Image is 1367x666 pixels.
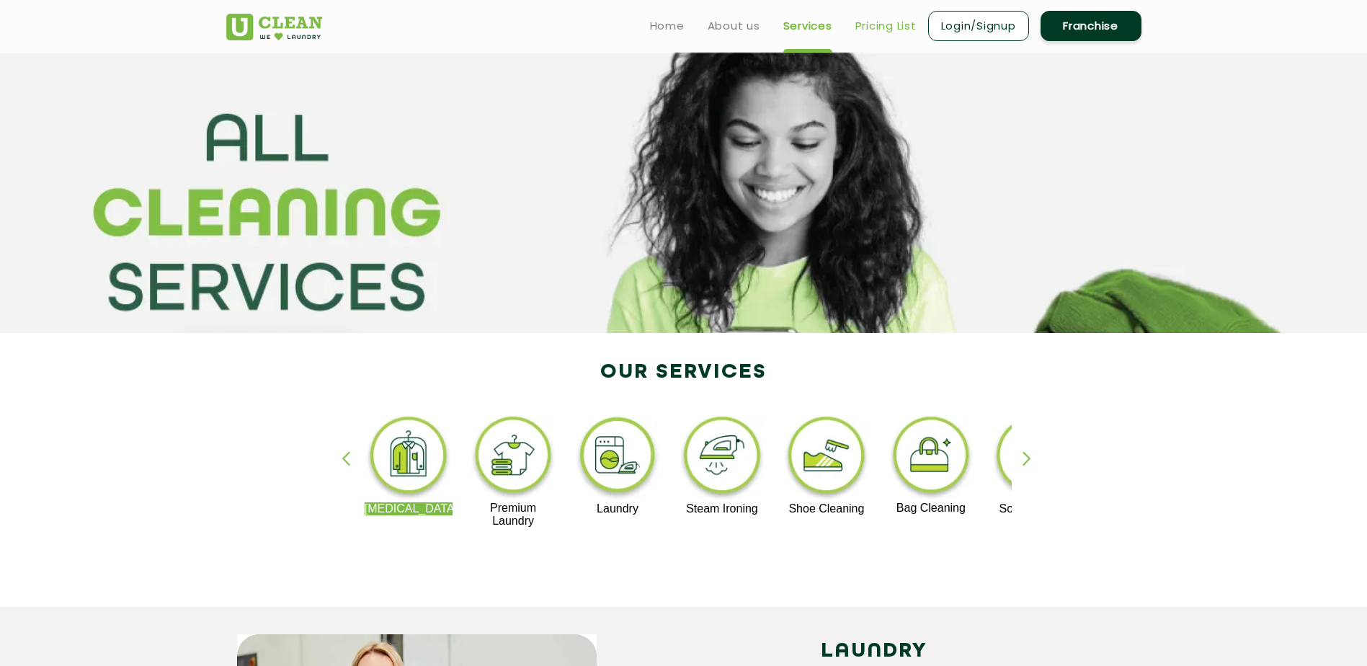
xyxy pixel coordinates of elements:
[469,413,558,502] img: premium_laundry_cleaning_11zon.webp
[855,17,917,35] a: Pricing List
[783,502,871,515] p: Shoe Cleaning
[991,413,1079,502] img: sofa_cleaning_11zon.webp
[708,17,760,35] a: About us
[226,14,322,40] img: UClean Laundry and Dry Cleaning
[469,502,558,528] p: Premium Laundry
[991,502,1079,515] p: Sofa Cleaning
[783,413,871,502] img: shoe_cleaning_11zon.webp
[928,11,1029,41] a: Login/Signup
[574,413,662,502] img: laundry_cleaning_11zon.webp
[365,502,453,515] p: [MEDICAL_DATA]
[574,502,662,515] p: Laundry
[783,17,832,35] a: Services
[887,502,976,515] p: Bag Cleaning
[650,17,685,35] a: Home
[887,413,976,502] img: bag_cleaning_11zon.webp
[678,502,767,515] p: Steam Ironing
[365,413,453,502] img: dry_cleaning_11zon.webp
[1041,11,1141,41] a: Franchise
[678,413,767,502] img: steam_ironing_11zon.webp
